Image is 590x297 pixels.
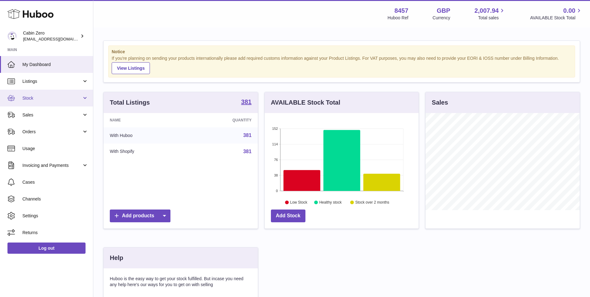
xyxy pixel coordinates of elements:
[271,98,340,107] h3: AVAILABLE Stock Total
[22,146,88,152] span: Usage
[274,158,278,162] text: 76
[290,200,308,205] text: Low Stock
[563,7,575,15] span: 0.00
[355,200,389,205] text: Stock over 2 months
[319,200,342,205] text: Healthy stock
[433,15,450,21] div: Currency
[274,173,278,177] text: 38
[243,133,252,138] a: 381
[241,99,251,106] a: 381
[23,36,91,41] span: [EMAIL_ADDRESS][DOMAIN_NAME]
[388,15,408,21] div: Huboo Ref
[110,254,123,262] h3: Help
[437,7,450,15] strong: GBP
[7,243,86,254] a: Log out
[22,112,82,118] span: Sales
[112,55,572,74] div: If you're planning on sending your products internationally please add required customs informati...
[22,213,88,219] span: Settings
[112,49,572,55] strong: Notice
[394,7,408,15] strong: 8457
[22,179,88,185] span: Cases
[243,149,252,154] a: 381
[272,142,278,146] text: 114
[110,98,150,107] h3: Total Listings
[22,78,82,84] span: Listings
[7,31,17,41] img: internalAdmin-8457@internal.huboo.com
[530,15,583,21] span: AVAILABLE Stock Total
[22,95,82,101] span: Stock
[475,7,499,15] span: 2,007.94
[530,7,583,21] a: 0.00 AVAILABLE Stock Total
[112,62,150,74] a: View Listings
[104,144,187,160] td: With Shopify
[110,276,252,288] p: Huboo is the easy way to get your stock fulfilled. But incase you need any help here's our ways f...
[432,98,448,107] h3: Sales
[475,7,506,21] a: 2,007.94 Total sales
[272,127,278,130] text: 152
[22,163,82,168] span: Invoicing and Payments
[22,62,88,68] span: My Dashboard
[110,210,170,222] a: Add products
[241,99,251,105] strong: 381
[22,129,82,135] span: Orders
[22,230,88,236] span: Returns
[23,30,79,42] div: Cabin Zero
[276,189,278,193] text: 0
[478,15,506,21] span: Total sales
[104,127,187,144] td: With Huboo
[22,196,88,202] span: Channels
[271,210,305,222] a: Add Stock
[104,113,187,127] th: Name
[187,113,258,127] th: Quantity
